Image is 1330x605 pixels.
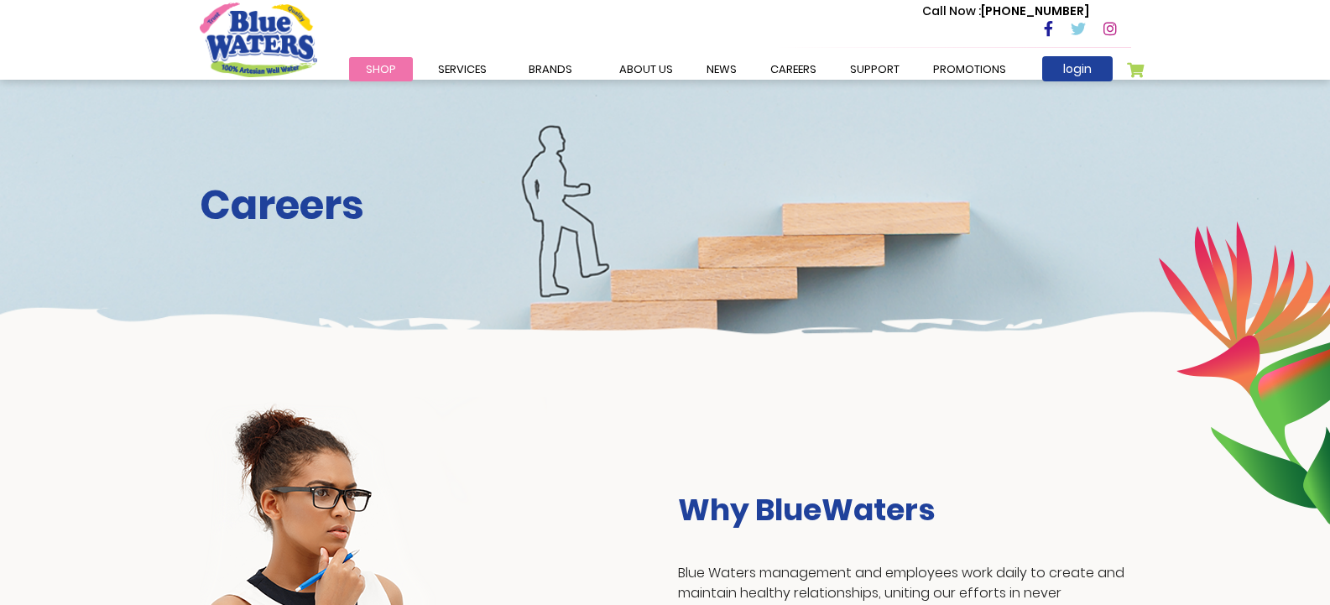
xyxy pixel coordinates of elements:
a: News [690,57,754,81]
h3: Why BlueWaters [678,492,1131,528]
p: [PHONE_NUMBER] [922,3,1089,20]
span: Brands [529,61,572,77]
a: login [1042,56,1113,81]
span: Call Now : [922,3,981,19]
img: career-intro-leaves.png [1158,221,1330,524]
a: careers [754,57,833,81]
span: Shop [366,61,396,77]
h2: Careers [200,181,1131,230]
a: Brands [512,57,589,81]
span: Services [438,61,487,77]
a: support [833,57,916,81]
a: Shop [349,57,413,81]
a: Promotions [916,57,1023,81]
a: store logo [200,3,317,76]
a: about us [602,57,690,81]
a: Services [421,57,503,81]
